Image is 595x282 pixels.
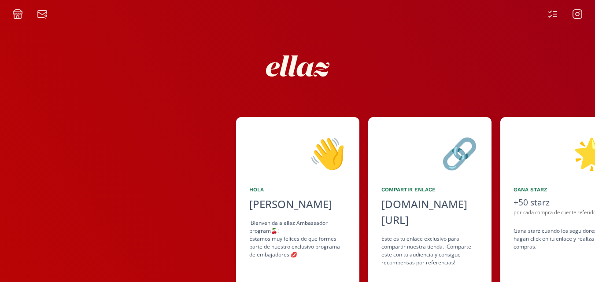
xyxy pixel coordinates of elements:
[249,196,346,212] div: [PERSON_NAME]
[249,130,346,175] div: 👋
[249,219,346,259] div: ¡Bienvenida a ellaz Ambassador program🍒! Estamos muy felices de que formes parte de nuestro exclu...
[249,186,346,194] div: Hola
[381,130,478,175] div: 🔗
[258,26,337,106] img: nKmKAABZpYV7
[381,186,478,194] div: Compartir Enlace
[381,196,478,228] div: [DOMAIN_NAME][URL]
[381,235,478,267] div: Este es tu enlace exclusivo para compartir nuestra tienda. ¡Comparte este con tu audiencia y cons...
